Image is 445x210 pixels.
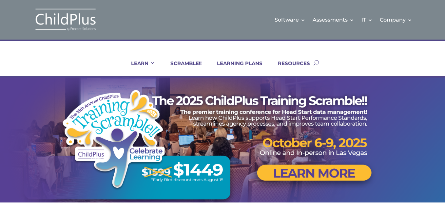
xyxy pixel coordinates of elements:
[275,7,305,33] a: Software
[162,60,202,76] a: SCRAMBLE!!
[313,7,354,33] a: Assessments
[123,60,155,76] a: LEARN
[380,7,412,33] a: Company
[209,60,262,76] a: LEARNING PLANS
[361,7,373,33] a: IT
[270,60,310,76] a: RESOURCES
